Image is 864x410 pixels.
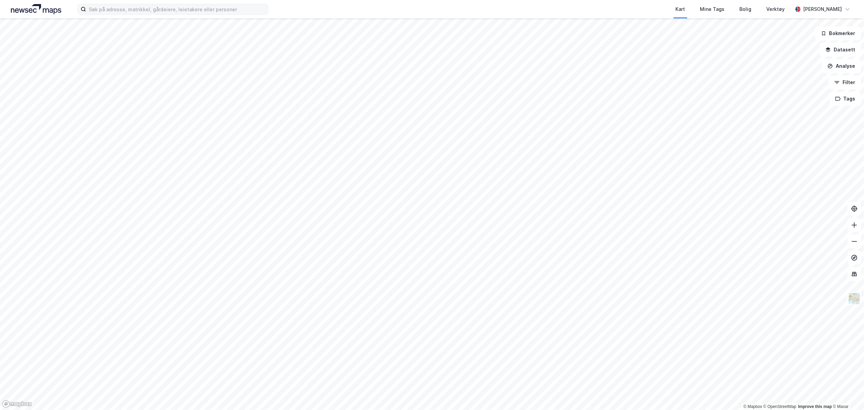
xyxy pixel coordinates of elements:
div: Bolig [740,5,752,13]
button: Tags [830,92,861,106]
button: Datasett [820,43,861,57]
div: Kart [676,5,685,13]
a: Improve this map [798,404,832,409]
img: Z [848,292,861,305]
div: Mine Tags [700,5,725,13]
div: [PERSON_NAME] [803,5,842,13]
div: Verktøy [767,5,785,13]
a: Mapbox [743,404,762,409]
button: Filter [829,76,861,89]
div: Kontrollprogram for chat [830,377,864,410]
img: logo.a4113a55bc3d86da70a041830d287a7e.svg [11,4,61,14]
button: Bokmerker [815,27,861,40]
iframe: Chat Widget [830,377,864,410]
button: Analyse [822,59,861,73]
a: OpenStreetMap [764,404,797,409]
a: Mapbox homepage [2,400,32,408]
input: Søk på adresse, matrikkel, gårdeiere, leietakere eller personer [86,4,268,14]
